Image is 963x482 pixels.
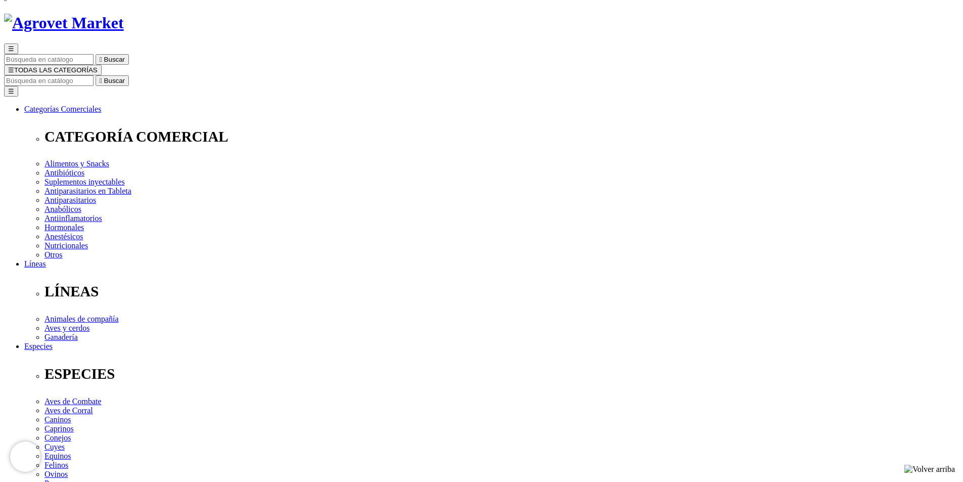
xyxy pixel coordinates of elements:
[44,424,74,433] a: Caprinos
[44,397,102,406] a: Aves de Combate
[44,366,959,382] p: ESPECIES
[44,250,63,259] a: Otros
[44,283,959,300] p: LÍNEAS
[44,333,78,341] a: Ganadería
[44,128,959,145] p: CATEGORÍA COMERCIAL
[44,232,83,241] a: Anestésicos
[44,433,71,442] a: Conejos
[44,415,71,424] a: Caninos
[44,452,71,460] a: Equinos
[44,461,68,469] a: Felinos
[44,324,89,332] a: Aves y cerdos
[44,443,65,451] a: Cuyes
[24,259,46,268] a: Líneas
[24,342,53,350] a: Especies
[904,465,955,474] img: Volver arriba
[44,406,93,415] a: Aves de Corral
[10,442,40,472] iframe: Brevo live chat
[44,241,88,250] a: Nutricionales
[44,315,119,323] a: Animales de compañía
[44,470,68,478] a: Ovinos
